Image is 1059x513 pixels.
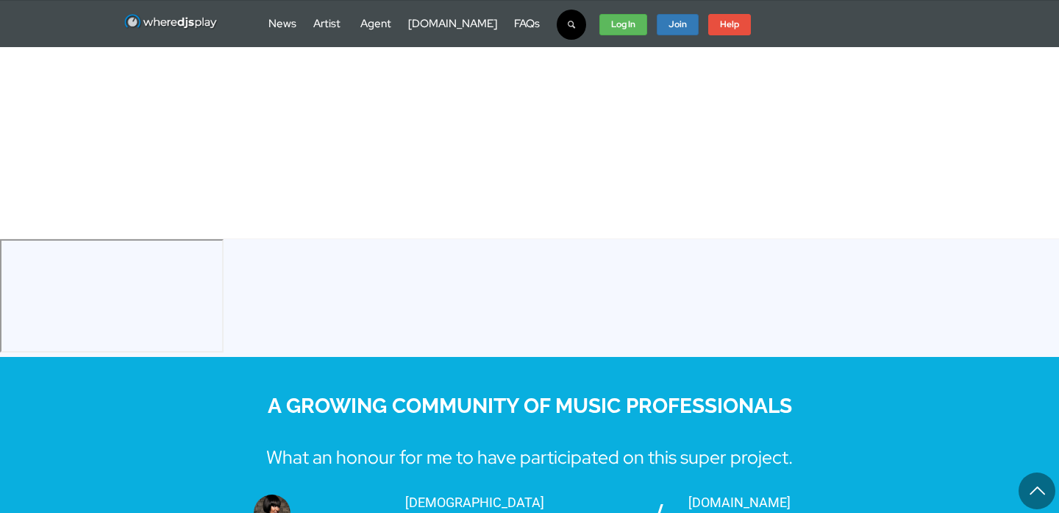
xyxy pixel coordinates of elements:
strong: Help [720,18,739,30]
img: WhereDJsPlay [124,13,218,32]
a: Help [708,14,751,36]
strong: A GROWING COMMUNITY OF MUSIC PROFESSIONALS [268,394,792,418]
a: Log In [599,14,647,36]
a: Agent [360,16,391,31]
strong: Join [668,18,687,30]
strong: Log In [611,18,635,30]
a: Join [657,14,699,36]
a: Artist [313,16,340,31]
a: [DOMAIN_NAME] [408,16,497,31]
div: What an honour for me to have participated on this super project. [254,445,805,472]
a: FAQs [514,16,540,31]
a: News [268,16,296,31]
